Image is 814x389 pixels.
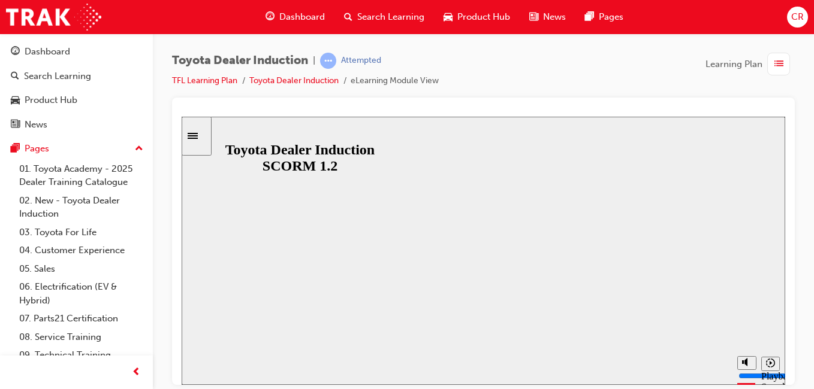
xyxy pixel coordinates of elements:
[787,7,808,28] button: CR
[529,10,538,25] span: news-icon
[11,120,20,130] span: news-icon
[266,10,275,25] span: guage-icon
[172,54,308,68] span: Toyota Dealer Induction
[543,10,566,24] span: News
[706,57,762,71] span: Learning Plan
[774,57,783,72] span: list-icon
[172,75,237,86] a: TFL Learning Plan
[14,160,148,192] a: 01. Toyota Academy - 2025 Dealer Training Catalogue
[25,118,47,132] div: News
[14,309,148,328] a: 07. Parts21 Certification
[14,346,148,364] a: 09. Technical Training
[256,5,334,29] a: guage-iconDashboard
[334,5,434,29] a: search-iconSearch Learning
[279,10,325,24] span: Dashboard
[580,254,598,276] div: Playback Speed
[5,114,148,136] a: News
[14,192,148,223] a: 02. New - Toyota Dealer Induction
[791,10,804,24] span: CR
[434,5,520,29] a: car-iconProduct Hub
[6,4,101,31] img: Trak
[249,75,339,86] a: Toyota Dealer Induction
[14,328,148,347] a: 08. Service Training
[11,71,19,82] span: search-icon
[5,138,148,160] button: Pages
[5,65,148,87] a: Search Learning
[341,55,381,66] div: Attempted
[11,144,20,154] span: pages-icon
[580,240,598,254] button: Playback speed
[557,254,634,264] input: volume
[14,260,148,278] a: 05. Sales
[599,10,623,24] span: Pages
[135,141,143,157] span: up-icon
[14,241,148,260] a: 04. Customer Experience
[313,54,315,68] span: |
[520,5,575,29] a: news-iconNews
[5,38,148,138] button: DashboardSearch LearningProduct HubNews
[5,89,148,111] a: Product Hub
[575,5,633,29] a: pages-iconPages
[585,10,594,25] span: pages-icon
[5,41,148,63] a: Dashboard
[706,53,795,75] button: Learning Plan
[25,45,70,59] div: Dashboard
[11,95,20,106] span: car-icon
[351,74,439,88] li: eLearning Module View
[320,53,336,69] span: learningRecordVerb_ATTEMPT-icon
[444,10,453,25] span: car-icon
[11,47,20,57] span: guage-icon
[25,93,77,107] div: Product Hub
[357,10,424,24] span: Search Learning
[556,239,575,253] button: Mute (Ctrl+Alt+M)
[457,10,510,24] span: Product Hub
[344,10,352,25] span: search-icon
[132,365,141,380] span: prev-icon
[14,223,148,242] a: 03. Toyota For Life
[550,229,598,268] div: misc controls
[24,69,91,83] div: Search Learning
[14,278,148,309] a: 06. Electrification (EV & Hybrid)
[25,142,49,156] div: Pages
